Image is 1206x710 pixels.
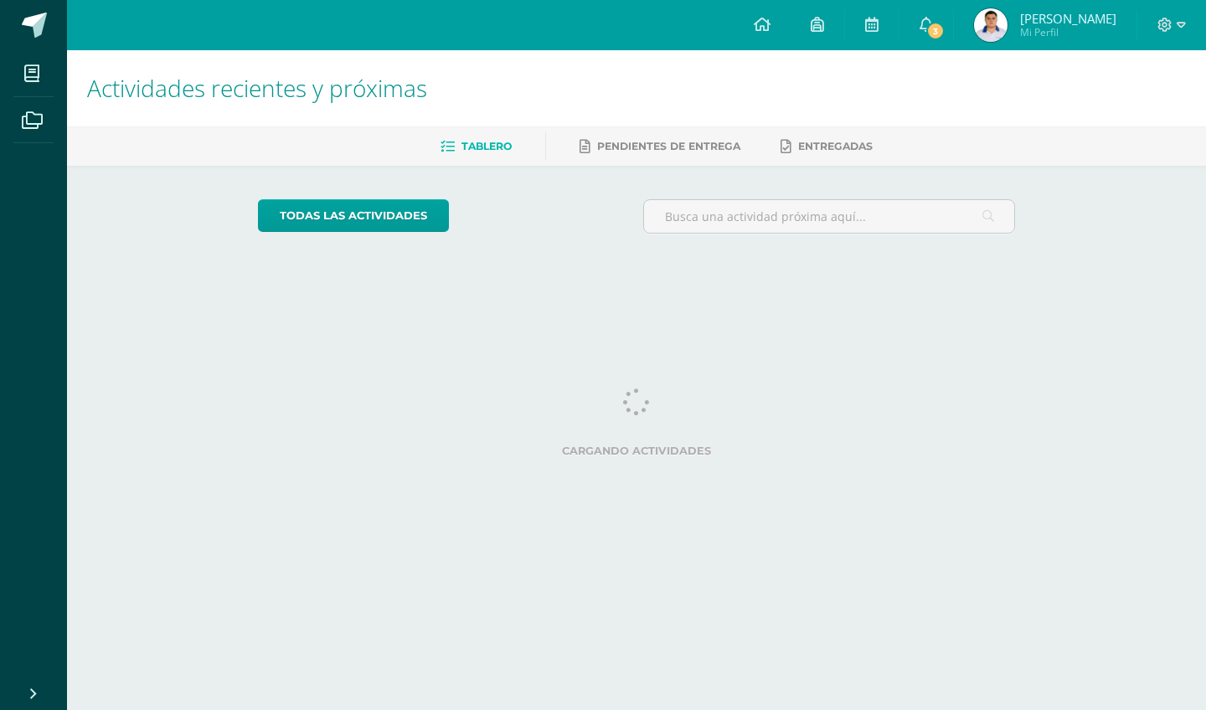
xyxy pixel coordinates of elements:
span: Pendientes de entrega [597,140,740,152]
span: Actividades recientes y próximas [87,72,427,104]
a: Entregadas [781,133,873,160]
input: Busca una actividad próxima aquí... [644,200,1015,233]
span: [PERSON_NAME] [1020,10,1116,27]
span: 3 [926,22,945,40]
span: Mi Perfil [1020,25,1116,39]
a: todas las Actividades [258,199,449,232]
span: Tablero [461,140,512,152]
a: Pendientes de entrega [580,133,740,160]
span: Entregadas [798,140,873,152]
a: Tablero [441,133,512,160]
img: f83f0625ff752220d47c458d07f34737.png [974,8,1008,42]
label: Cargando actividades [258,445,1016,457]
